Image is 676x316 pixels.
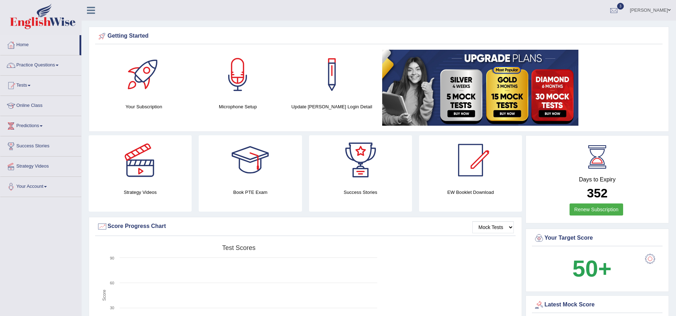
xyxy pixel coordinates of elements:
[194,103,281,110] h4: Microphone Setup
[382,50,578,126] img: small5.jpg
[222,244,255,251] tspan: Test scores
[309,189,412,196] h4: Success Stories
[587,186,608,200] b: 352
[419,189,522,196] h4: EW Booklet Download
[534,300,661,310] div: Latest Mock Score
[534,233,661,244] div: Your Target Score
[0,136,81,154] a: Success Stories
[0,76,81,93] a: Tests
[97,31,661,42] div: Getting Started
[0,96,81,114] a: Online Class
[110,306,114,310] text: 30
[534,176,661,183] h4: Days to Expiry
[97,221,514,232] div: Score Progress Chart
[110,256,114,260] text: 90
[0,55,81,73] a: Practice Questions
[572,256,611,282] b: 50+
[102,290,107,301] tspan: Score
[100,103,187,110] h4: Your Subscription
[570,203,623,216] a: Renew Subscription
[110,281,114,285] text: 60
[0,157,81,174] a: Strategy Videos
[0,116,81,134] a: Predictions
[199,189,302,196] h4: Book PTE Exam
[89,189,192,196] h4: Strategy Videos
[0,35,79,53] a: Home
[288,103,375,110] h4: Update [PERSON_NAME] Login Detail
[617,3,624,10] span: 3
[0,177,81,195] a: Your Account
